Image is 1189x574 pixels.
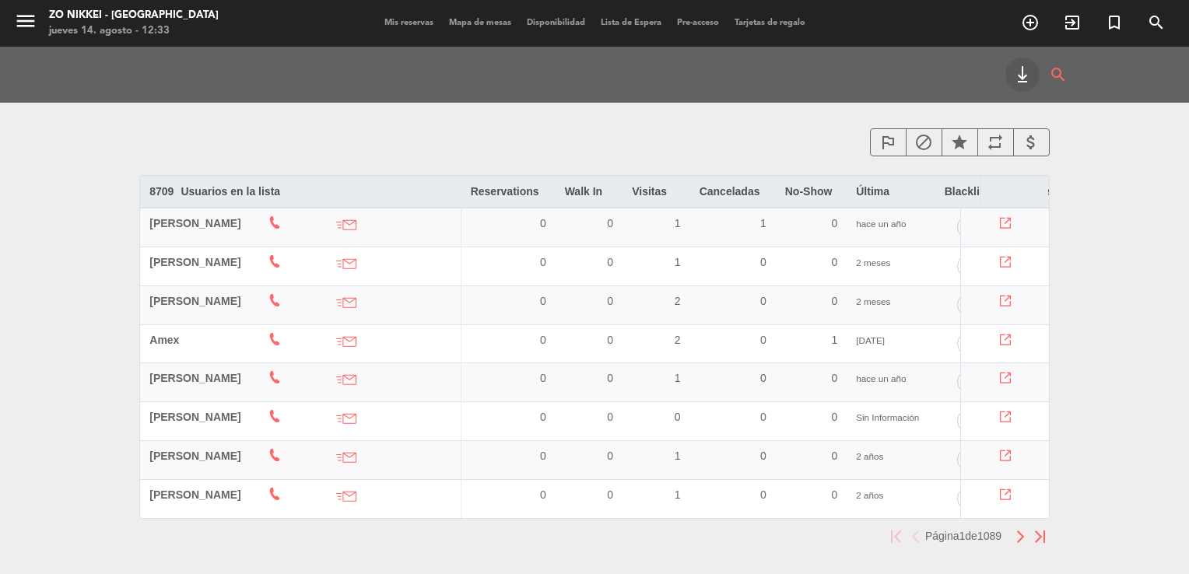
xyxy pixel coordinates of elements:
i: repeat [986,133,1005,152]
i: outlined_flag [957,447,982,472]
i: outlined_flag [879,133,897,152]
span: Usuarios en la lista [181,185,280,198]
span: 0 [540,334,546,346]
th: Visitas [623,177,689,208]
span: 0 [831,217,837,229]
span: 0 [760,372,766,384]
i: star [950,133,969,152]
i: block [914,133,933,152]
img: next.png [1015,530,1026,543]
span: 0 [540,450,546,462]
i: search [1147,13,1166,32]
span: Mis reservas [377,19,441,27]
span: 2 [675,295,681,307]
span: 0 [607,450,613,462]
th: Walk In [556,177,623,208]
span: 1 [959,530,966,542]
span: 0 [540,295,546,307]
span: 0 [831,411,837,423]
i: search [1049,58,1068,92]
i: outlined_flag [957,331,982,356]
span: [PERSON_NAME] [149,217,240,229]
img: prev.png [910,530,921,543]
span: 1 [675,372,681,384]
span: hace un año [856,219,906,229]
span: 0 [760,488,766,501]
span: 1 [675,488,681,501]
span: 1 [675,450,681,462]
span: Disponibilidad [519,19,593,27]
span: [PERSON_NAME] [149,411,240,423]
span: 1 [675,256,681,268]
span: 0 [540,411,546,423]
i: menu [14,9,37,33]
span: 0 [831,488,837,501]
span: 0 [760,334,766,346]
i: outlined_flag [957,292,982,317]
th: Última [847,177,935,208]
span: 1 [831,334,837,346]
span: 0 [760,450,766,462]
i: turned_in_not [1105,13,1124,32]
span: 2 meses [856,296,890,306]
img: last.png [1035,530,1045,543]
span: Tarjetas de regalo [727,19,813,27]
span: 2 años [856,490,883,500]
span: 0 [675,411,681,423]
i: outlined_flag [957,369,982,394]
span: 0 [607,411,613,423]
span: [DATE] [856,335,885,345]
span: 0 [607,295,613,307]
span: 0 [607,217,613,229]
span: [PERSON_NAME] [149,256,240,268]
span: 2 meses [856,257,890,268]
span: [PERSON_NAME] [149,450,240,462]
span: 0 [760,256,766,268]
span: 0 [540,488,546,501]
th: Canceladas [690,177,776,208]
pagination-template: Página de [886,530,1050,542]
span: 0 [760,295,766,307]
span: 0 [831,295,837,307]
th: No-Show [776,177,847,208]
span: Lista de Espera [593,19,669,27]
th: Reservations [461,177,556,208]
span: 0 [607,334,613,346]
span: 1089 [977,530,1001,542]
span: [PERSON_NAME] [149,372,240,384]
b: 8709 [149,185,174,198]
i: outlined_flag [957,408,982,433]
i: outlined_flag [957,254,982,278]
span: Mapa de mesas [441,19,519,27]
i: add_circle_outline [1021,13,1040,32]
span: Sin Información [856,412,919,422]
span: 2 [675,334,681,346]
i: exit_to_app [1063,13,1082,32]
i: attach_money [1022,133,1040,152]
span: hace un año [856,373,906,383]
div: Zo Nikkei - [GEOGRAPHIC_DATA] [49,8,219,23]
span: 0 [831,372,837,384]
span: 0 [760,411,766,423]
span: 1 [675,217,681,229]
span: 0 [831,256,837,268]
div: jueves 14. agosto - 12:33 [49,23,219,39]
span: 1 [760,217,766,229]
span: 2 años [856,451,883,461]
span: 0 [607,256,613,268]
span: 0 [540,372,546,384]
i: outlined_flag [957,215,982,240]
span: Pre-acceso [669,19,727,27]
span: 0 [540,256,546,268]
img: first.png [891,530,901,543]
span: [PERSON_NAME] [149,488,240,501]
span: 0 [607,488,613,501]
span: 0 [831,450,837,462]
i: keyboard_tab [1013,65,1032,84]
th: Blacklist [935,177,1004,208]
i: outlined_flag [957,486,982,511]
span: 0 [540,217,546,229]
span: 0 [607,372,613,384]
span: [PERSON_NAME] [149,295,240,307]
span: Amex [149,334,179,346]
